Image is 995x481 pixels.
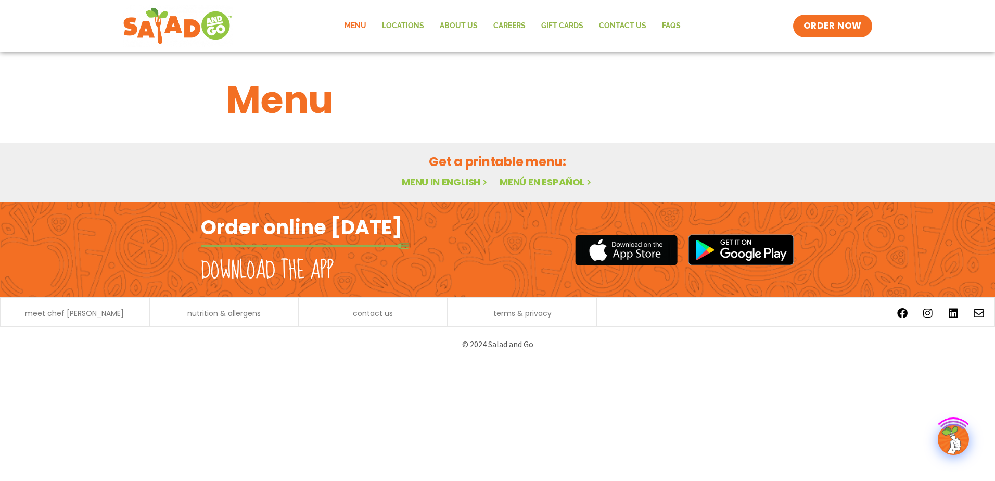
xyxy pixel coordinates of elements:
img: google_play [688,234,794,265]
h1: Menu [226,72,769,128]
a: Careers [486,14,533,38]
a: FAQs [654,14,688,38]
h2: Order online [DATE] [201,214,402,240]
a: Locations [374,14,432,38]
a: GIFT CARDS [533,14,591,38]
a: meet chef [PERSON_NAME] [25,310,124,317]
h2: Get a printable menu: [226,153,769,171]
a: About Us [432,14,486,38]
a: Contact Us [591,14,654,38]
h2: Download the app [201,256,334,285]
nav: Menu [337,14,688,38]
img: fork [201,243,409,249]
a: nutrition & allergens [187,310,261,317]
a: terms & privacy [493,310,552,317]
img: new-SAG-logo-768×292 [123,5,233,47]
a: ORDER NOW [793,15,872,37]
span: ORDER NOW [803,20,862,32]
a: Menú en español [500,175,593,188]
p: © 2024 Salad and Go [206,337,789,351]
a: Menu [337,14,374,38]
a: contact us [353,310,393,317]
img: appstore [575,233,678,267]
a: Menu in English [402,175,489,188]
